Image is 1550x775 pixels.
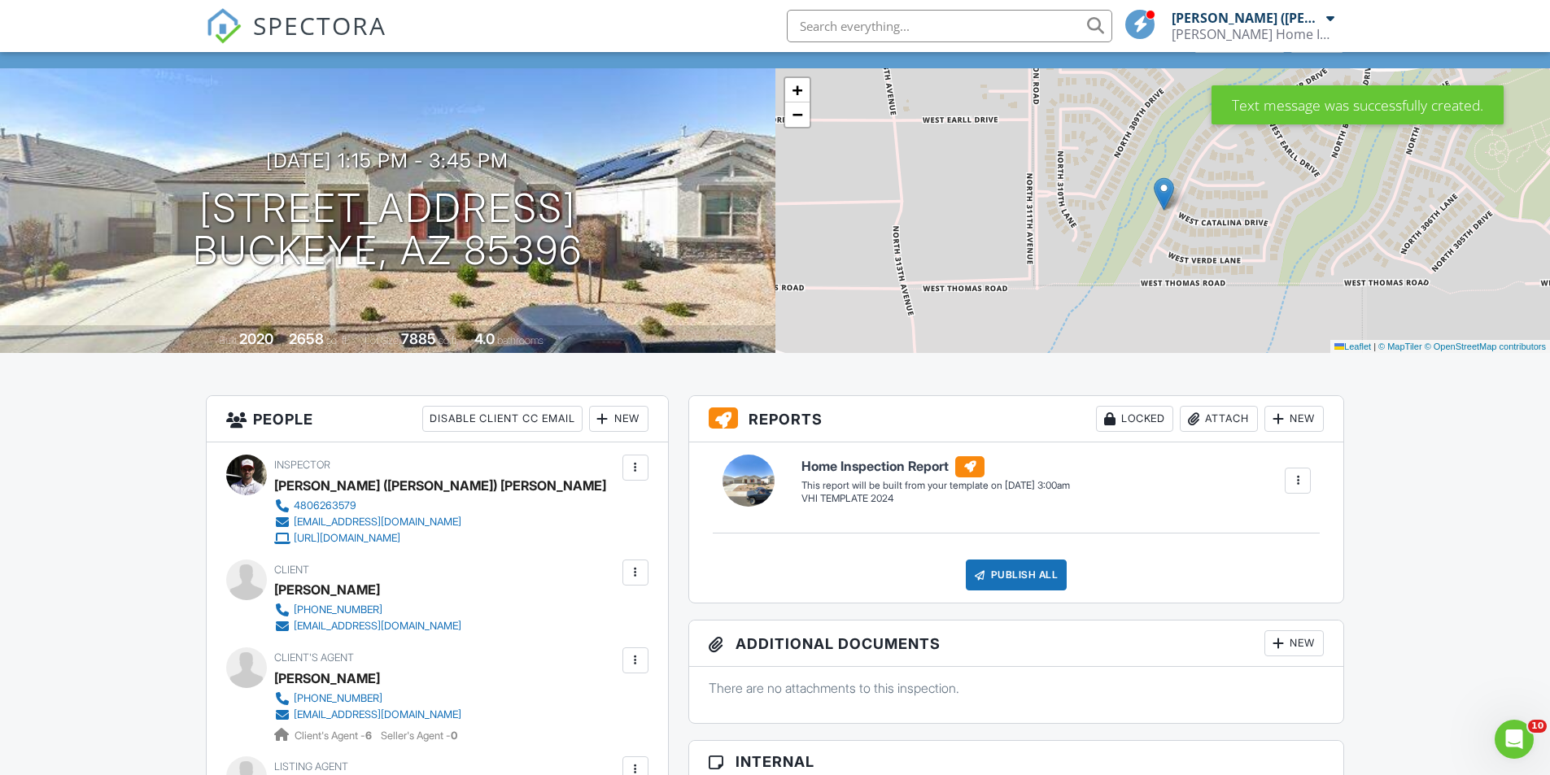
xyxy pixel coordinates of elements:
p: There are no attachments to this inspection. [709,679,1325,697]
span: + [792,80,802,100]
div: [URL][DOMAIN_NAME] [294,532,400,545]
div: 2658 [289,330,324,347]
div: Vannier Home Inspections, LLC [1172,26,1334,42]
a: © OpenStreetMap contributors [1425,342,1546,351]
span: Lot Size [365,334,399,346]
h3: [DATE] 1:15 pm - 3:45 pm [266,150,509,172]
a: © MapTiler [1378,342,1422,351]
a: [EMAIL_ADDRESS][DOMAIN_NAME] [274,618,461,634]
span: Client [274,564,309,576]
strong: 6 [365,729,372,742]
div: [PHONE_NUMBER] [294,603,382,616]
span: Listing Agent [274,760,348,773]
div: [PERSON_NAME] ([PERSON_NAME]) [PERSON_NAME] [1172,10,1322,26]
img: Marker [1154,177,1174,211]
a: [EMAIL_ADDRESS][DOMAIN_NAME] [274,707,461,723]
div: [EMAIL_ADDRESS][DOMAIN_NAME] [294,516,461,529]
h1: [STREET_ADDRESS] Buckeye, AZ 85396 [193,187,583,273]
span: − [792,104,802,124]
h3: Reports [689,396,1344,442]
span: Seller's Agent - [381,729,457,742]
div: This report will be built from your template on [DATE] 3:00am [801,479,1070,492]
div: 7885 [401,330,436,347]
a: Leaflet [1334,342,1371,351]
strong: 0 [451,729,457,742]
div: [EMAIL_ADDRESS][DOMAIN_NAME] [294,620,461,633]
span: Built [219,334,237,346]
iframe: Intercom live chat [1495,720,1534,759]
a: Zoom in [785,78,810,102]
div: New [1264,406,1324,432]
span: Client's Agent - [295,729,374,742]
div: Attach [1180,406,1258,432]
span: sq.ft. [439,334,459,346]
h6: Home Inspection Report [801,456,1070,477]
div: Locked [1096,406,1173,432]
a: [PERSON_NAME] [274,666,380,690]
a: [EMAIL_ADDRESS][DOMAIN_NAME] [274,514,593,530]
div: [PERSON_NAME] ([PERSON_NAME]) [PERSON_NAME] [274,473,606,498]
div: Text message was successfully created. [1212,85,1504,124]
span: Client's Agent [274,651,354,664]
span: | [1373,342,1376,351]
div: [PHONE_NUMBER] [294,692,382,705]
div: [PERSON_NAME] [274,577,380,602]
div: New [589,406,648,432]
a: [PHONE_NUMBER] [274,602,461,618]
div: Disable Client CC Email [422,406,583,432]
h3: People [207,396,668,442]
a: [PHONE_NUMBER] [274,690,461,707]
div: More [1290,30,1343,52]
span: SPECTORA [253,8,386,42]
div: 2020 [239,330,273,347]
div: [EMAIL_ADDRESS][DOMAIN_NAME] [294,708,461,721]
img: The Best Home Inspection Software - Spectora [206,8,242,44]
a: [URL][DOMAIN_NAME] [274,530,593,546]
div: VHI TEMPLATE 2024 [801,492,1070,506]
div: 4.0 [474,330,495,347]
div: New [1264,630,1324,656]
div: Publish All [966,559,1068,590]
a: 4806263579 [274,498,593,514]
div: 4806263579 [294,499,356,512]
div: Client View [1194,30,1285,52]
span: bathrooms [497,334,544,346]
a: SPECTORA [206,22,386,56]
a: Zoom out [785,102,810,127]
span: 10 [1528,720,1547,733]
span: Inspector [274,459,330,471]
h3: Additional Documents [689,620,1344,667]
span: sq. ft. [326,334,349,346]
input: Search everything... [787,10,1112,42]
